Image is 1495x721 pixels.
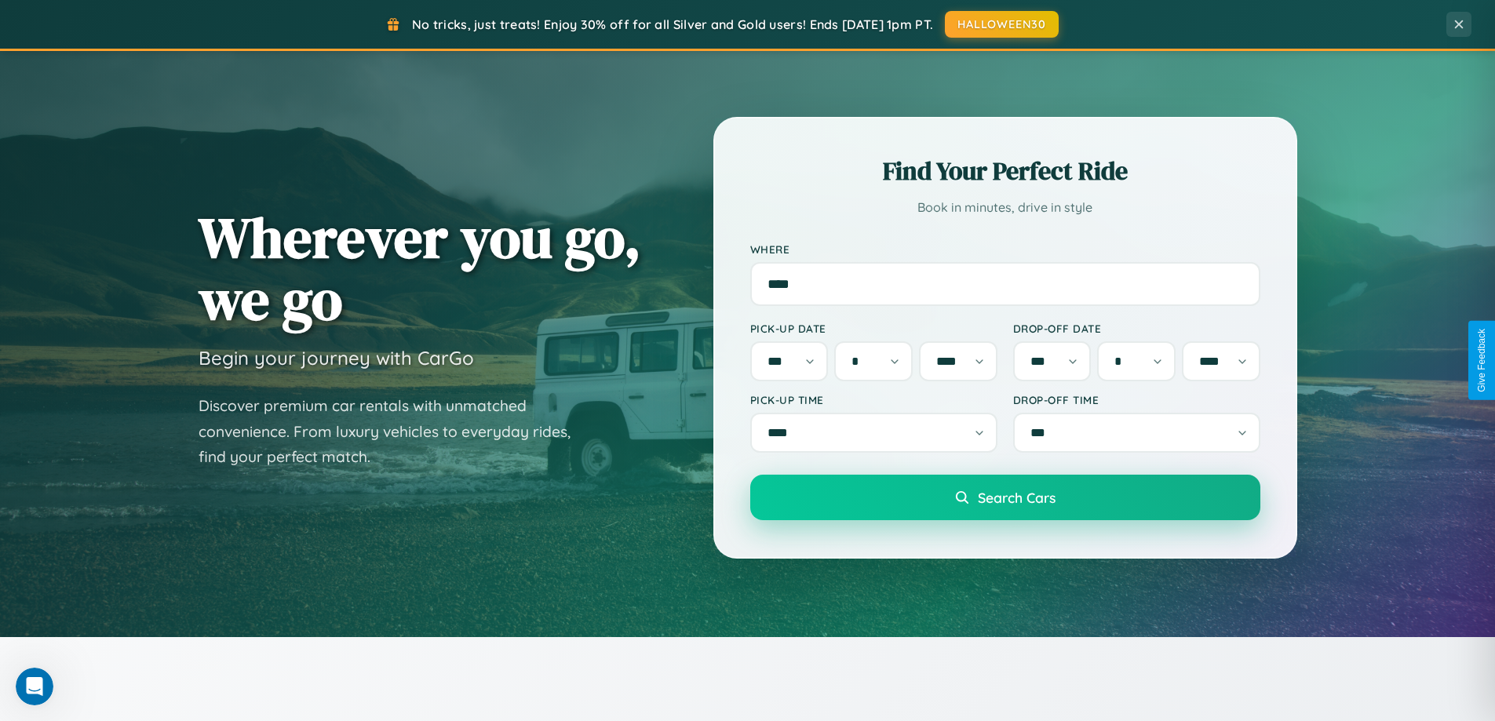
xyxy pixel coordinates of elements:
[1013,322,1260,335] label: Drop-off Date
[412,16,933,32] span: No tricks, just treats! Enjoy 30% off for all Silver and Gold users! Ends [DATE] 1pm PT.
[1013,393,1260,406] label: Drop-off Time
[750,393,997,406] label: Pick-up Time
[750,154,1260,188] h2: Find Your Perfect Ride
[750,196,1260,219] p: Book in minutes, drive in style
[199,393,591,470] p: Discover premium car rentals with unmatched convenience. From luxury vehicles to everyday rides, ...
[750,242,1260,256] label: Where
[1476,329,1487,392] div: Give Feedback
[199,206,641,330] h1: Wherever you go, we go
[978,489,1056,506] span: Search Cars
[199,346,474,370] h3: Begin your journey with CarGo
[945,11,1059,38] button: HALLOWEEN30
[750,475,1260,520] button: Search Cars
[750,322,997,335] label: Pick-up Date
[16,668,53,705] iframe: Intercom live chat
